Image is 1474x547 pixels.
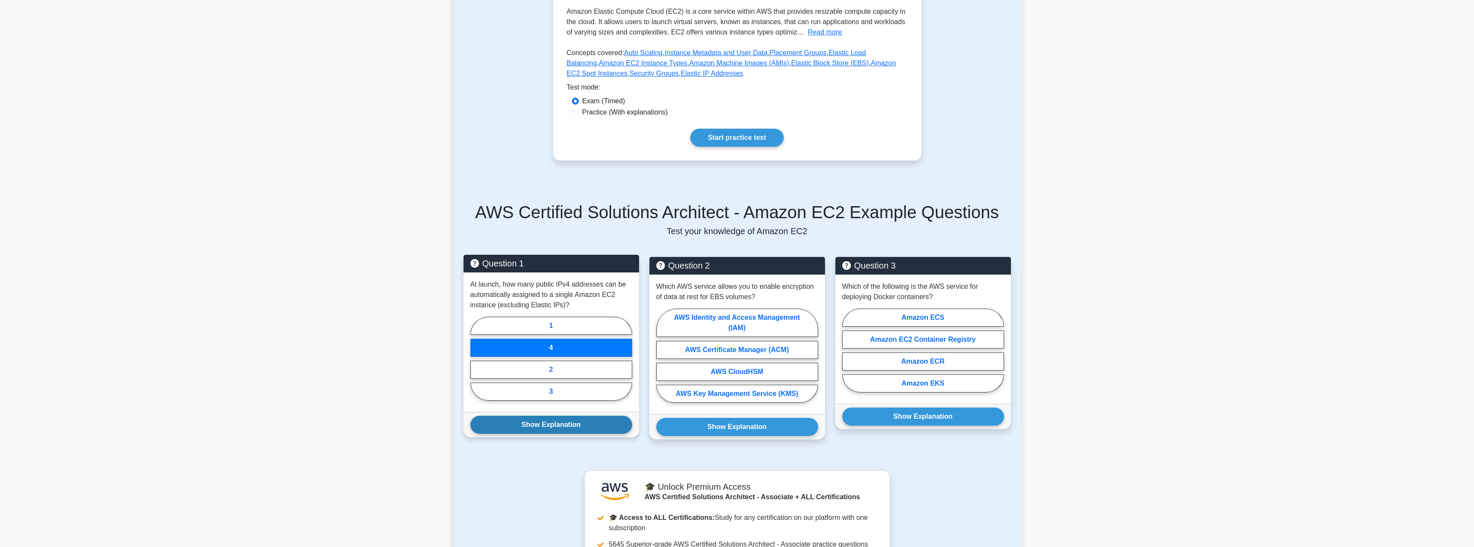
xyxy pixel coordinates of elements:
label: Amazon ECS [842,309,1004,327]
a: Start practice test [690,129,784,147]
a: Auto Scaling [624,49,663,56]
label: AWS CloudHSM [656,363,818,381]
button: Read more [808,27,842,37]
label: Amazon ECR [842,352,1004,371]
h5: Question 3 [842,260,1004,271]
label: Practice (With explanations) [582,107,668,117]
h5: Question 2 [656,260,818,271]
label: 1 [470,317,632,335]
a: Instance Metadata and User Data [664,49,767,56]
h5: Question 1 [470,258,632,269]
label: 4 [470,339,632,357]
a: Elastic Block Store (EBS) [791,59,869,67]
label: Amazon EC2 Container Registry [842,331,1004,349]
a: Elastic IP Addresses [681,70,744,77]
label: AWS Certificate Manager (ACM) [656,341,818,359]
a: Security Groups [629,70,679,77]
label: Exam (Timed) [582,96,625,106]
p: Test your knowledge of Amazon EC2 [464,226,1011,236]
h5: AWS Certified Solutions Architect - Amazon EC2 Example Questions [464,202,1011,223]
div: Test mode: [567,82,908,96]
a: Amazon Machine Images (AMIs) [689,59,789,67]
a: Placement Groups [769,49,827,56]
button: Show Explanation [842,408,1004,426]
label: AWS Key Management Service (KMS) [656,385,818,403]
p: Which of the following is the AWS service for deploying Docker containers? [842,281,1004,302]
a: Amazon EC2 Instance Types [599,59,687,67]
p: At launch, how many public IPv4 addresses can be automatically assigned to a single Amazon EC2 in... [470,279,632,310]
label: 2 [470,361,632,379]
label: Amazon EKS [842,374,1004,392]
label: AWS Identity and Access Management (IAM) [656,309,818,337]
button: Show Explanation [470,416,632,434]
label: 3 [470,383,632,401]
span: Amazon Elastic Compute Cloud (EC2) is a core service within AWS that provides resizable compute c... [567,8,905,36]
p: Concepts covered: , , , , , , , , , [567,48,908,82]
p: Which AWS service allows you to enable encryption of data at rest for EBS volumes? [656,281,818,302]
button: Show Explanation [656,418,818,436]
